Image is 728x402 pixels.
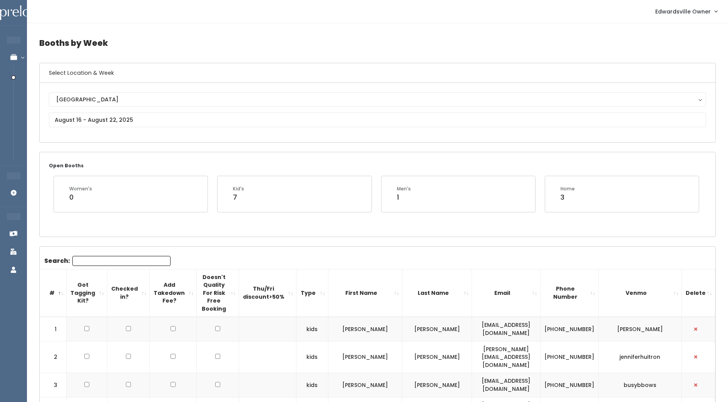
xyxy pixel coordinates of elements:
small: Open Booths [49,162,84,169]
td: [PERSON_NAME][EMAIL_ADDRESS][DOMAIN_NAME] [472,341,541,373]
td: [PHONE_NUMBER] [540,341,598,373]
span: Edwardsville Owner [655,7,711,16]
div: Kid's [233,185,244,192]
th: Phone Number: activate to sort column ascending [540,269,598,317]
div: 1 [397,192,411,202]
th: Last Name: activate to sort column ascending [402,269,472,317]
div: 7 [233,192,244,202]
td: [PERSON_NAME] [328,373,402,397]
td: [PERSON_NAME] [402,373,472,397]
div: Men's [397,185,411,192]
td: [EMAIL_ADDRESS][DOMAIN_NAME] [472,317,541,341]
th: Checked in?: activate to sort column ascending [107,269,149,317]
td: 2 [40,341,67,373]
td: [PERSON_NAME] [402,341,472,373]
th: Delete: activate to sort column ascending [681,269,715,317]
td: [PERSON_NAME] [402,317,472,341]
td: [PERSON_NAME] [598,317,681,341]
h4: Booths by Week [39,32,716,54]
div: 0 [69,192,92,202]
td: kids [296,317,328,341]
td: jenniferhuitron [598,341,681,373]
td: kids [296,373,328,397]
th: Got Tagging Kit?: activate to sort column ascending [67,269,107,317]
div: Home [561,185,575,192]
th: Thu/Fri discount&gt;50%: activate to sort column ascending [239,269,296,317]
td: busybbows [598,373,681,397]
td: [PERSON_NAME] [328,341,402,373]
td: [PHONE_NUMBER] [540,373,598,397]
input: Search: [72,256,171,266]
th: Type: activate to sort column ascending [296,269,328,317]
th: Add Takedown Fee?: activate to sort column ascending [149,269,197,317]
th: #: activate to sort column descending [40,269,67,317]
td: kids [296,341,328,373]
div: Women's [69,185,92,192]
label: Search: [44,256,171,266]
button: [GEOGRAPHIC_DATA] [49,92,706,107]
td: [EMAIL_ADDRESS][DOMAIN_NAME] [472,373,541,397]
td: [PHONE_NUMBER] [540,317,598,341]
th: Email: activate to sort column ascending [472,269,541,317]
td: 3 [40,373,67,397]
th: First Name: activate to sort column ascending [328,269,402,317]
a: Edwardsville Owner [648,3,725,20]
td: 1 [40,317,67,341]
th: Venmo: activate to sort column ascending [598,269,681,317]
div: [GEOGRAPHIC_DATA] [56,95,699,104]
th: Doesn't Quality For Risk Free Booking : activate to sort column ascending [197,269,239,317]
td: [PERSON_NAME] [328,317,402,341]
input: August 16 - August 22, 2025 [49,113,706,127]
h6: Select Location & Week [40,63,715,83]
div: 3 [561,192,575,202]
